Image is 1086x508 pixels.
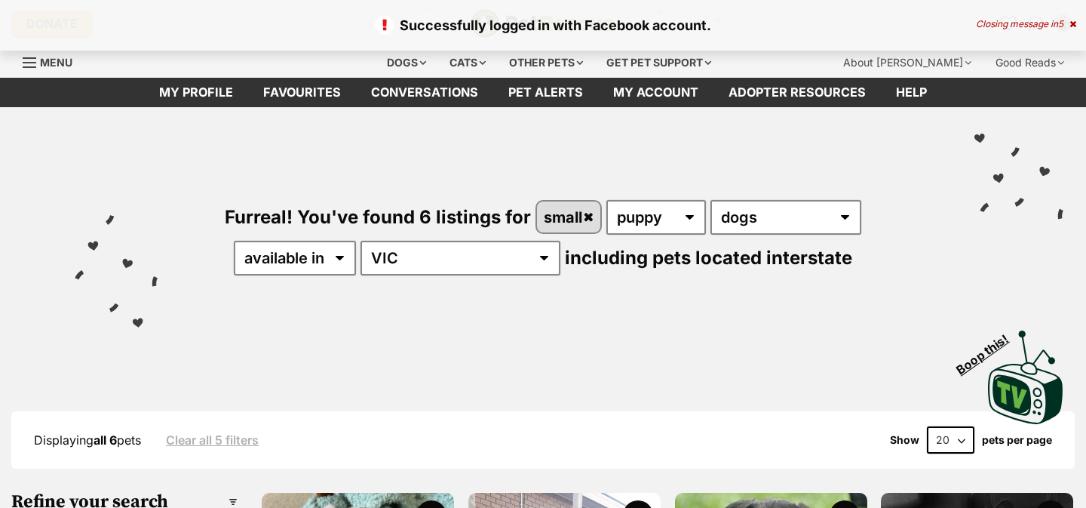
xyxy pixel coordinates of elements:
img: PetRescue TV logo [988,331,1063,424]
a: conversations [356,78,493,107]
span: Displaying pets [34,433,141,448]
p: Successfully logged in with Facebook account. [15,15,1071,35]
span: Furreal! You've found 6 listings for [225,206,531,228]
div: Cats [439,48,496,78]
a: Menu [23,48,83,75]
a: My account [598,78,713,107]
a: Help [881,78,942,107]
span: 5 [1058,18,1063,29]
span: Menu [40,56,72,69]
a: Boop this! [988,317,1063,427]
a: small [537,202,601,232]
a: Pet alerts [493,78,598,107]
label: pets per page [982,434,1052,446]
div: Other pets [499,48,594,78]
span: Show [890,434,919,446]
a: Clear all 5 filters [166,433,259,447]
div: Dogs [376,48,437,78]
div: About [PERSON_NAME] [833,48,982,78]
span: including pets located interstate [565,247,852,269]
a: Favourites [248,78,356,107]
div: Closing message in [976,19,1076,29]
div: Good Reads [985,48,1075,78]
strong: all 6 [94,433,117,448]
a: Adopter resources [713,78,881,107]
div: Get pet support [596,48,722,78]
span: Boop this! [954,322,1023,377]
a: My profile [144,78,248,107]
